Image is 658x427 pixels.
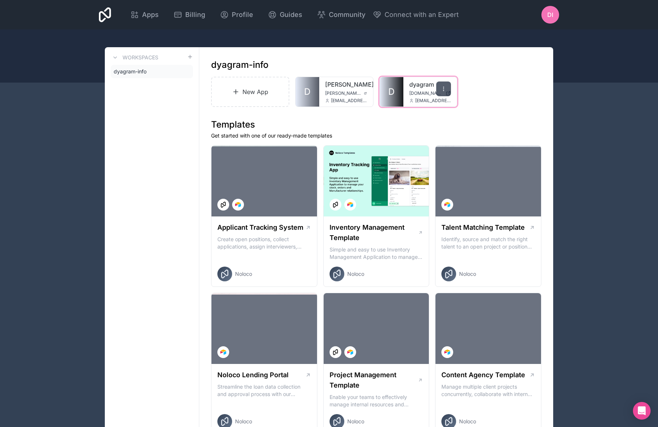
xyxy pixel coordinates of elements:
p: Manage multiple client projects concurrently, collaborate with internal and external stakeholders... [441,383,535,398]
span: DI [547,10,553,19]
h1: Content Agency Template [441,370,525,380]
span: Noloco [235,418,252,425]
h1: Applicant Tracking System [217,222,303,233]
div: Open Intercom Messenger [633,402,651,420]
span: D [388,86,395,98]
a: Profile [214,7,259,23]
span: Noloco [235,270,252,278]
a: Apps [124,7,165,23]
h1: Inventory Management Template [330,222,418,243]
a: New App [211,77,289,107]
span: Profile [232,10,253,20]
span: [PERSON_NAME][DOMAIN_NAME] [325,90,361,96]
h1: Project Management Template [330,370,418,390]
img: Airtable Logo [347,349,353,355]
span: Connect with an Expert [385,10,459,20]
a: D [380,77,403,107]
span: Noloco [459,418,476,425]
span: Noloco [347,270,364,278]
a: [PERSON_NAME][DOMAIN_NAME] [325,90,367,96]
p: Streamline the loan data collection and approval process with our Lending Portal template. [217,383,311,398]
h1: Templates [211,119,541,131]
a: Community [311,7,371,23]
img: Airtable Logo [444,349,450,355]
a: [DOMAIN_NAME] [409,90,451,96]
h3: Workspaces [123,54,158,61]
span: Noloco [347,418,364,425]
img: Airtable Logo [220,349,226,355]
span: Community [329,10,365,20]
a: Guides [262,7,308,23]
h1: Talent Matching Template [441,222,525,233]
a: Billing [168,7,211,23]
span: Apps [142,10,159,20]
img: Airtable Logo [235,202,241,208]
a: D [296,77,319,107]
h1: Noloco Lending Portal [217,370,289,380]
p: Simple and easy to use Inventory Management Application to manage your stock, orders and Manufact... [330,246,423,261]
p: Identify, source and match the right talent to an open project or position with our Talent Matchi... [441,236,535,250]
span: dyagram-info [114,68,147,75]
p: Create open positions, collect applications, assign interviewers, centralise candidate feedback a... [217,236,311,250]
span: Noloco [459,270,476,278]
img: Airtable Logo [347,202,353,208]
a: dyagram [409,80,451,89]
a: [PERSON_NAME] [325,80,367,89]
a: dyagram-info [111,65,193,78]
span: [DOMAIN_NAME] [409,90,443,96]
button: Connect with an Expert [373,10,459,20]
span: Guides [280,10,302,20]
img: Airtable Logo [444,202,450,208]
span: Billing [185,10,205,20]
span: D [304,86,310,98]
h1: dyagram-info [211,59,269,71]
span: [EMAIL_ADDRESS][DOMAIN_NAME] [331,98,367,104]
p: Get started with one of our ready-made templates [211,132,541,139]
a: Workspaces [111,53,158,62]
span: [EMAIL_ADDRESS][DOMAIN_NAME] [415,98,451,104]
p: Enable your teams to effectively manage internal resources and execute client projects on time. [330,393,423,408]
